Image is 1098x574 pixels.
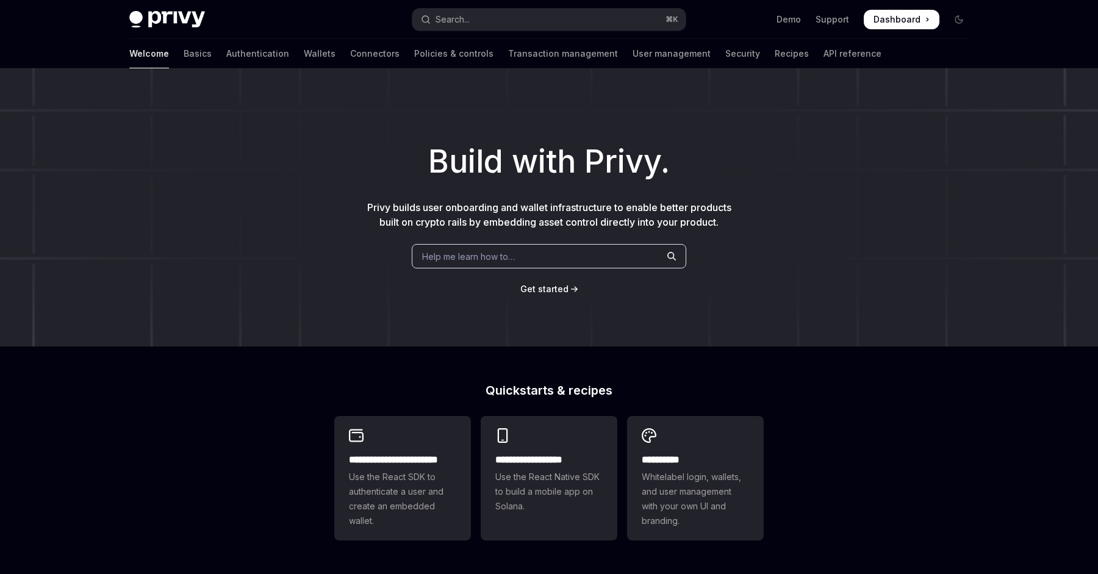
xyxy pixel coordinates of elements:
a: **** *****Whitelabel login, wallets, and user management with your own UI and branding. [627,416,764,540]
a: Basics [184,39,212,68]
a: API reference [823,39,881,68]
span: ⌘ K [666,15,678,24]
span: Whitelabel login, wallets, and user management with your own UI and branding. [642,470,749,528]
button: Open search [412,9,686,30]
a: Get started [520,283,569,295]
a: Support [816,13,849,26]
a: User management [633,39,711,68]
h1: Build with Privy. [20,138,1078,185]
a: Wallets [304,39,335,68]
span: Use the React SDK to authenticate a user and create an embedded wallet. [349,470,456,528]
a: Transaction management [508,39,618,68]
button: Toggle dark mode [949,10,969,29]
a: **** **** **** ***Use the React Native SDK to build a mobile app on Solana. [481,416,617,540]
a: Demo [777,13,801,26]
a: Security [725,39,760,68]
img: dark logo [129,11,205,28]
span: Help me learn how to… [422,250,515,263]
h2: Quickstarts & recipes [334,384,764,396]
div: Search... [436,12,470,27]
a: Dashboard [864,10,939,29]
a: Authentication [226,39,289,68]
a: Policies & controls [414,39,493,68]
span: Use the React Native SDK to build a mobile app on Solana. [495,470,603,514]
a: Welcome [129,39,169,68]
a: Connectors [350,39,400,68]
span: Get started [520,284,569,294]
span: Dashboard [874,13,920,26]
span: Privy builds user onboarding and wallet infrastructure to enable better products built on crypto ... [367,201,731,228]
a: Recipes [775,39,809,68]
